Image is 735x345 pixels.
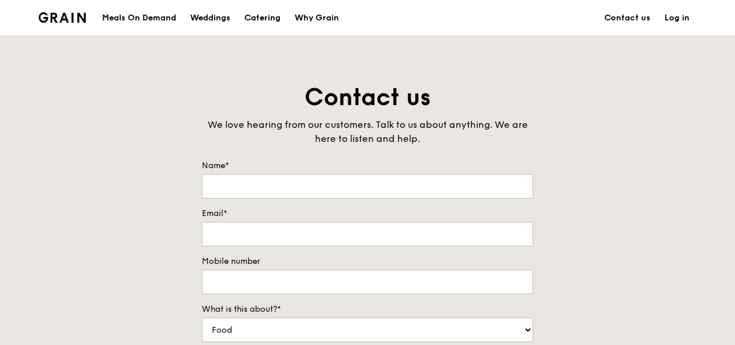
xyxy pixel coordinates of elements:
[244,1,281,36] div: Catering
[202,208,533,219] label: Email*
[183,1,237,36] a: Weddings
[202,118,533,146] div: We love hearing from our customers. Talk to us about anything. We are here to listen and help.
[288,1,346,36] a: Why Grain
[202,160,533,172] label: Name*
[202,304,533,315] label: What is this about?*
[190,1,230,36] div: Weddings
[38,12,86,23] img: Grain
[102,1,176,36] div: Meals On Demand
[237,1,288,36] a: Catering
[657,1,696,36] a: Log in
[295,1,339,36] div: Why Grain
[202,256,533,267] label: Mobile number
[202,82,533,113] h1: Contact us
[597,1,657,36] a: Contact us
